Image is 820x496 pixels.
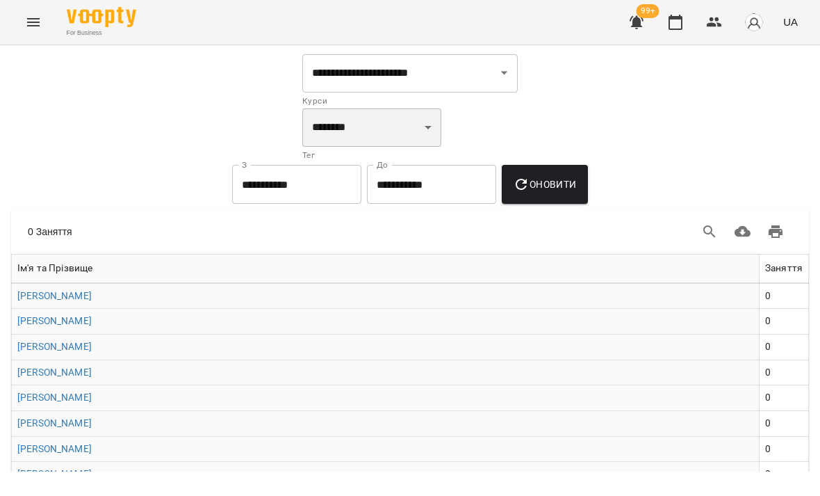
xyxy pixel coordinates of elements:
[759,309,808,335] td: 0
[17,6,50,39] button: Menu
[778,9,803,35] button: UA
[744,13,764,32] img: avatar_s.png
[17,260,753,277] div: Ім'я та Прізвище
[759,334,808,360] td: 0
[765,260,803,277] div: Sort
[765,260,803,277] div: Заняття
[17,392,92,403] a: [PERSON_NAME]
[759,360,808,385] td: 0
[693,215,726,248] button: Search
[759,385,808,411] td: 0
[759,283,808,309] td: 0
[759,215,792,248] button: Друк
[11,209,809,254] div: Table Toolbar
[302,95,518,109] p: Курси
[783,15,798,29] span: UA
[17,367,92,378] a: [PERSON_NAME]
[726,215,760,248] button: Завантажити CSV
[302,149,441,163] p: Тег
[17,290,92,301] a: [PERSON_NAME]
[67,29,136,38] span: For Business
[67,7,136,27] img: Voopty Logo
[759,410,808,436] td: 0
[759,436,808,462] td: 0
[17,417,92,429] a: [PERSON_NAME]
[502,165,587,204] button: Оновити
[17,468,92,479] a: [PERSON_NAME]
[759,462,808,488] td: 0
[637,4,659,18] span: 99+
[17,341,92,352] a: [PERSON_NAME]
[28,225,382,239] div: 0 Заняття
[513,176,576,193] span: Оновити
[17,315,92,326] a: [PERSON_NAME]
[17,443,92,454] a: [PERSON_NAME]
